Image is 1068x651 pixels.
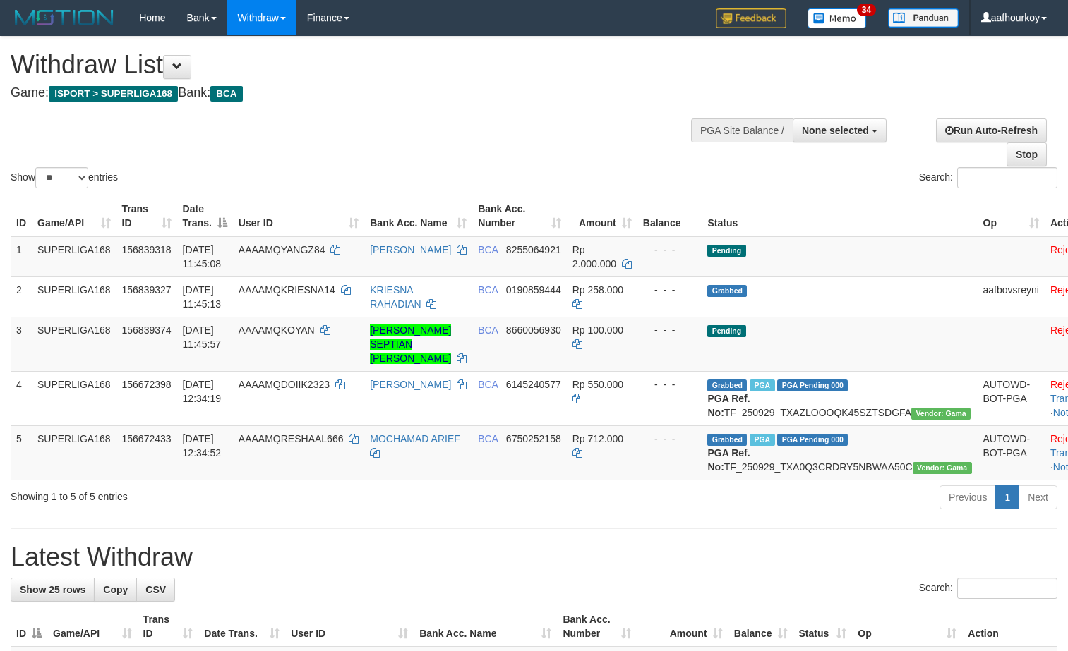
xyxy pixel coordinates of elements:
[11,425,32,480] td: 5
[32,196,116,236] th: Game/API: activate to sort column ascending
[47,607,138,647] th: Game/API: activate to sort column ascending
[777,379,848,391] span: PGA Pending
[691,118,793,142] div: PGA Site Balance /
[11,276,32,317] td: 2
[852,607,962,647] th: Op: activate to sort column ascending
[32,425,116,480] td: SUPERLIGA168
[136,578,175,602] a: CSV
[506,244,561,255] span: Copy 8255064921 to clipboard
[364,196,472,236] th: Bank Acc. Name: activate to sort column ascending
[177,196,233,236] th: Date Trans.: activate to sort column descending
[239,284,335,296] span: AAAAMQKRIESNA14
[370,324,451,364] a: [PERSON_NAME] SEPTIAN [PERSON_NAME]
[793,607,853,647] th: Status: activate to sort column ascending
[183,433,222,458] span: [DATE] 12:34:52
[1007,142,1047,166] a: Stop
[478,244,498,255] span: BCA
[777,434,848,446] span: PGA Pending
[11,7,118,28] img: MOTION_logo.png
[506,284,561,296] span: Copy 0190859444 to clipboard
[888,8,959,28] img: panduan.png
[978,425,1045,480] td: AUTOWD-BOT-PGA
[122,324,172,336] span: 156839374
[11,484,434,504] div: Showing 1 to 5 of 5 entries
[32,276,116,317] td: SUPERLIGA168
[506,379,561,390] span: Copy 6145240577 to clipboard
[637,196,702,236] th: Balance
[707,285,747,297] span: Grabbed
[919,578,1057,599] label: Search:
[370,244,451,255] a: [PERSON_NAME]
[32,236,116,277] td: SUPERLIGA168
[750,434,774,446] span: Marked by aafsoycanthlai
[233,196,364,236] th: User ID: activate to sort column ascending
[750,379,774,391] span: Marked by aafsoycanthlai
[557,607,637,647] th: Bank Acc. Number: activate to sort column ascending
[962,607,1057,647] th: Action
[716,8,786,28] img: Feedback.jpg
[183,284,222,310] span: [DATE] 11:45:13
[643,432,697,446] div: - - -
[11,543,1057,571] h1: Latest Withdraw
[919,167,1057,188] label: Search:
[122,379,172,390] span: 156672398
[11,167,118,188] label: Show entries
[702,425,977,480] td: TF_250929_TXA0Q3CRDRY5NBWAA50C
[94,578,137,602] a: Copy
[911,408,971,420] span: Vendor URL: https://trx31.1velocity.biz
[572,379,623,390] span: Rp 550.000
[978,196,1045,236] th: Op: activate to sort column ascending
[122,433,172,444] span: 156672433
[707,325,745,337] span: Pending
[643,377,697,391] div: - - -
[572,324,623,336] span: Rp 100.000
[728,607,793,647] th: Balance: activate to sort column ascending
[978,276,1045,317] td: aafbovsreyni
[285,607,414,647] th: User ID: activate to sort column ascending
[702,196,977,236] th: Status
[637,607,728,647] th: Amount: activate to sort column ascending
[11,317,32,371] td: 3
[572,244,616,269] span: Rp 2.000.000
[145,584,166,595] span: CSV
[707,379,747,391] span: Grabbed
[793,118,887,142] button: None selected
[239,433,344,444] span: AAAAMQRESHAAL666
[702,371,977,425] td: TF_250929_TXAZLOOOQK45SZTSDGFA
[11,607,47,647] th: ID: activate to sort column descending
[183,379,222,404] span: [DATE] 12:34:19
[103,584,128,595] span: Copy
[11,86,698,100] h4: Game: Bank:
[478,324,498,336] span: BCA
[138,607,199,647] th: Trans ID: activate to sort column ascending
[198,607,285,647] th: Date Trans.: activate to sort column ascending
[936,118,1047,142] a: Run Auto-Refresh
[239,379,330,390] span: AAAAMQDOIIK2323
[572,284,623,296] span: Rp 258.000
[707,393,750,418] b: PGA Ref. No:
[1019,485,1057,509] a: Next
[957,167,1057,188] input: Search:
[116,196,177,236] th: Trans ID: activate to sort column ascending
[11,51,698,79] h1: Withdraw List
[11,236,32,277] td: 1
[35,167,88,188] select: Showentries
[239,244,325,255] span: AAAAMQYANGZ84
[643,323,697,337] div: - - -
[20,584,85,595] span: Show 25 rows
[707,245,745,257] span: Pending
[183,324,222,350] span: [DATE] 11:45:57
[370,284,421,310] a: KRIESNA RAHADIAN
[414,607,557,647] th: Bank Acc. Name: activate to sort column ascending
[808,8,867,28] img: Button%20Memo.svg
[370,433,460,444] a: MOCHAMAD ARIEF
[32,371,116,425] td: SUPERLIGA168
[995,485,1019,509] a: 1
[506,433,561,444] span: Copy 6750252158 to clipboard
[239,324,315,336] span: AAAAMQKOYAN
[183,244,222,269] span: [DATE] 11:45:08
[478,284,498,296] span: BCA
[572,433,623,444] span: Rp 712.000
[643,283,697,297] div: - - -
[11,371,32,425] td: 4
